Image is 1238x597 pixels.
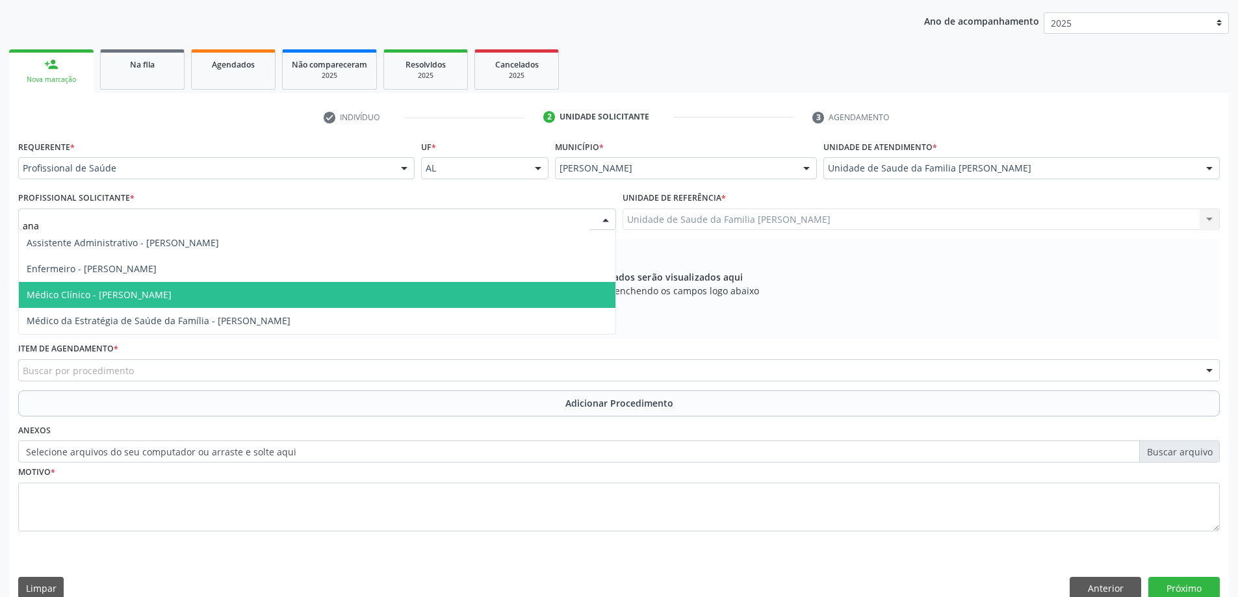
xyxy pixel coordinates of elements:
label: Anexos [18,421,51,441]
button: Adicionar Procedimento [18,390,1220,416]
span: Agendados [212,59,255,70]
span: Na fila [130,59,155,70]
span: Enfermeiro - [PERSON_NAME] [27,262,157,275]
span: Unidade de Saude da Familia [PERSON_NAME] [828,162,1193,175]
div: 2025 [393,71,458,81]
input: Profissional solicitante [23,213,589,239]
span: Adicione os procedimentos preenchendo os campos logo abaixo [479,284,759,298]
span: Cancelados [495,59,539,70]
div: Nova marcação [18,75,84,84]
label: Motivo [18,463,55,483]
label: Município [555,137,604,157]
span: Médico da Estratégia de Saúde da Família - [PERSON_NAME] [27,314,290,327]
div: person_add [44,57,58,71]
span: AL [426,162,522,175]
p: Ano de acompanhamento [924,12,1039,29]
div: 2025 [484,71,549,81]
span: Não compareceram [292,59,367,70]
div: Unidade solicitante [560,111,649,123]
span: Assistente Administrativo - [PERSON_NAME] [27,236,219,249]
span: Buscar por procedimento [23,364,134,377]
span: Médico Clínico - [PERSON_NAME] [27,288,172,301]
span: Resolvidos [406,59,446,70]
div: 2 [543,111,555,123]
label: Item de agendamento [18,339,118,359]
span: Adicionar Procedimento [565,396,673,410]
div: 2025 [292,71,367,81]
label: Requerente [18,137,75,157]
label: Unidade de referência [623,188,726,209]
label: Profissional Solicitante [18,188,135,209]
span: [PERSON_NAME] [560,162,790,175]
span: Os procedimentos adicionados serão visualizados aqui [495,270,743,284]
label: Unidade de atendimento [823,137,937,157]
label: UF [421,137,436,157]
span: Profissional de Saúde [23,162,388,175]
